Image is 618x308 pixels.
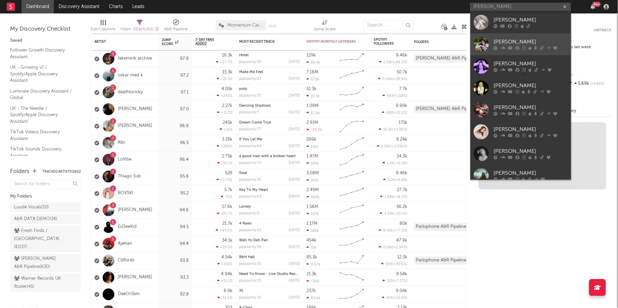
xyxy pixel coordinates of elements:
[306,279,319,283] div: -786
[383,246,392,249] span: 2.14k
[289,111,300,114] div: [DATE]
[388,178,394,182] span: 504
[392,145,406,148] span: +2.05k %
[383,279,407,283] div: ( )
[386,296,393,300] span: 424
[120,17,159,36] div: Filters(503 of 1,811)
[384,212,394,216] span: 4.59k
[217,94,232,98] div: +244 %
[289,229,300,232] div: [DATE]
[387,279,393,283] span: 310
[382,110,407,115] div: ( )
[306,94,320,98] div: 10.5k
[396,289,407,293] div: 9.04k
[164,17,188,36] div: A&R Pipeline
[306,221,318,226] div: 1.17M
[470,165,571,186] a: [PERSON_NAME]
[306,229,319,233] div: 182k
[306,255,317,260] div: 85.3k
[239,239,268,242] a: Wah Yo Deh Pan
[239,70,263,74] a: Make Me Feel
[239,289,243,293] a: 3S
[239,205,300,209] div: Lonely
[397,255,407,260] div: 12.3k
[118,140,125,146] a: Albi
[414,40,465,44] div: Folders
[394,296,406,300] span: +12.8 %
[567,79,611,88] div: 5.69k
[239,279,261,283] div: popularity: 23
[118,292,140,297] a: DeeOrSlim
[385,195,394,199] span: 1.88k
[217,161,232,165] div: -39.1 %
[306,144,319,149] div: 116k
[239,272,300,276] div: Need To Know - Live Studio Recording
[14,227,62,251] div: Fresh Finds / [GEOGRAPHIC_DATA] IE ( 137 )
[396,238,407,243] div: 47.9k
[10,128,74,142] a: TikTok Videos Discovery Assistant
[306,178,319,182] div: 341k
[594,27,611,34] button: Untrack
[239,87,300,91] div: polo
[306,296,321,300] div: 93.6k
[470,3,571,11] input: Search for artists
[383,128,392,132] span: 22.2k
[239,77,261,81] div: popularity: 83
[118,90,143,95] a: deathtoricky
[222,104,232,108] div: 2.27k
[494,147,568,156] div: [PERSON_NAME]
[393,246,406,249] span: +2.94 %
[42,170,81,173] button: Tracked Artists(1811)
[387,162,394,165] span: 1.4k
[306,104,319,108] div: 1.09M
[379,245,407,249] div: ( )
[393,77,406,81] span: +28.9 %
[414,55,473,63] div: [PERSON_NAME] A&R Pipeline (630)
[592,2,601,7] div: 99 +
[393,263,406,266] span: +39.6 %
[239,222,252,226] a: 4 Raws
[239,255,255,259] a: R&H Hall
[383,161,407,165] div: ( )
[216,245,232,249] div: +29.5 %
[10,193,81,201] div: My Folders
[10,214,81,224] a: A&R DATA DEMO(14)
[223,121,232,125] div: 245k
[393,61,406,64] span: +86.2 %
[221,272,232,276] div: 4.94k
[414,256,473,265] div: Parlophone A&R Pipeline (460)
[217,262,232,266] div: +159 %
[222,205,232,209] div: 17.6k
[567,71,611,79] div: --
[162,105,189,113] div: 97.0
[289,161,300,165] div: [DATE]
[162,122,189,130] div: 96.8
[397,70,407,74] div: 50.7k
[239,289,300,293] div: 3S
[10,254,81,272] a: [PERSON_NAME] A&R Pipeline(630)
[222,154,232,159] div: 2.75k
[217,296,232,300] div: -51.6 %
[494,126,568,134] div: [PERSON_NAME]
[118,123,152,129] a: [PERSON_NAME]
[289,296,300,300] div: [DATE]
[394,229,406,233] span: +77.5 %
[590,4,595,9] button: 99+
[306,53,316,58] div: 129k
[239,195,261,199] div: popularity: 63
[306,40,357,44] div: Spotify Monthly Listeners
[162,274,189,282] div: 93.3
[10,88,74,101] a: Luminate Discovery Assistant / Global
[289,279,300,283] div: [DATE]
[374,38,397,46] div: Spotify Followers
[118,191,133,196] a: BOVSKI
[396,137,407,142] div: 8.24k
[239,222,300,226] div: 4 Raws
[378,77,407,81] div: ( )
[95,40,145,44] div: Artist
[383,94,407,98] div: ( )
[239,171,247,175] a: float
[400,221,407,226] div: 80k
[239,87,247,91] a: polo
[195,38,222,46] span: 7-Day Fans Added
